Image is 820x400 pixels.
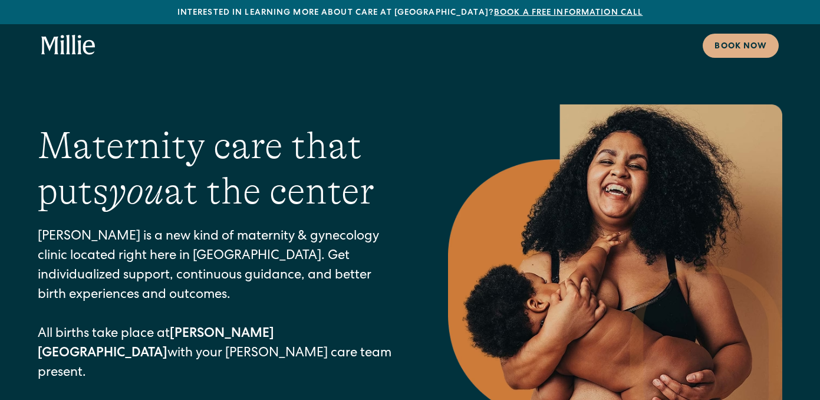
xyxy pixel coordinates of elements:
[703,34,779,58] a: Book now
[494,9,643,17] a: Book a free information call
[714,41,767,53] div: Book now
[108,170,164,212] em: you
[38,123,401,214] h1: Maternity care that puts at the center
[41,35,95,56] a: home
[38,228,401,383] p: [PERSON_NAME] is a new kind of maternity & gynecology clinic located right here in [GEOGRAPHIC_DA...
